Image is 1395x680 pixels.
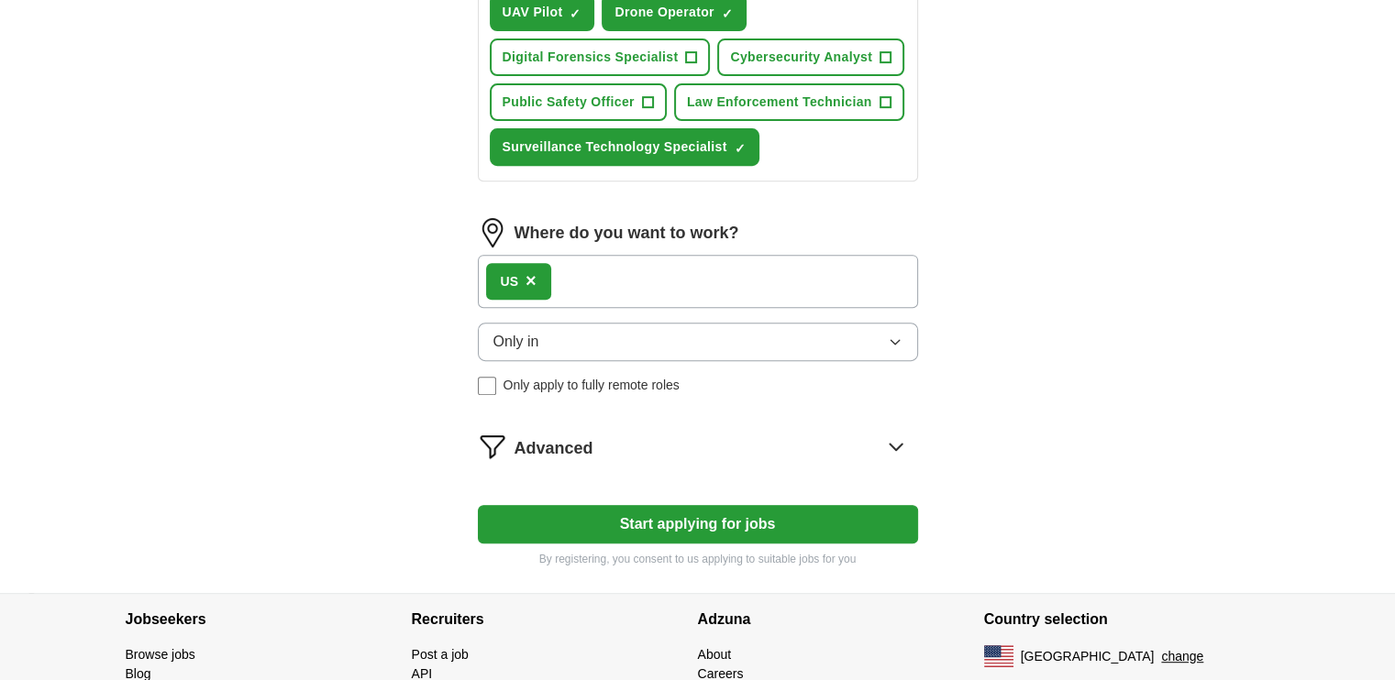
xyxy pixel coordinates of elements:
button: Start applying for jobs [478,505,918,543]
p: By registering, you consent to us applying to suitable jobs for you [478,551,918,567]
img: location.png [478,218,507,247]
h4: Country selection [984,594,1270,645]
a: About [698,647,732,662]
input: Only apply to fully remote roles [478,377,496,395]
span: ✓ [570,6,581,21]
div: US [501,272,518,291]
a: Browse jobs [126,647,195,662]
span: Cybersecurity Analyst [730,48,872,67]
label: Where do you want to work? [515,221,739,246]
button: Law Enforcement Technician [674,83,904,121]
button: Surveillance Technology Specialist✓ [490,128,759,166]
a: Post a job [412,647,469,662]
button: Cybersecurity Analyst [717,38,904,76]
span: Surveillance Technology Specialist [503,137,727,157]
span: Digital Forensics Specialist [503,48,679,67]
span: Advanced [515,436,593,461]
span: Public Safety Officer [503,93,635,112]
button: change [1161,647,1203,666]
span: ✓ [722,6,733,21]
span: [GEOGRAPHIC_DATA] [1021,647,1155,666]
span: UAV Pilot [503,3,563,22]
button: Public Safety Officer [490,83,667,121]
button: Digital Forensics Specialist [490,38,711,76]
span: Law Enforcement Technician [687,93,872,112]
img: US flag [984,645,1013,667]
img: filter [478,432,507,461]
button: × [526,268,537,295]
span: × [526,270,537,291]
button: Only in [478,323,918,361]
span: Only apply to fully remote roles [504,376,680,395]
span: ✓ [735,141,746,156]
span: Drone Operator [614,3,714,22]
span: Only in [493,331,539,353]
